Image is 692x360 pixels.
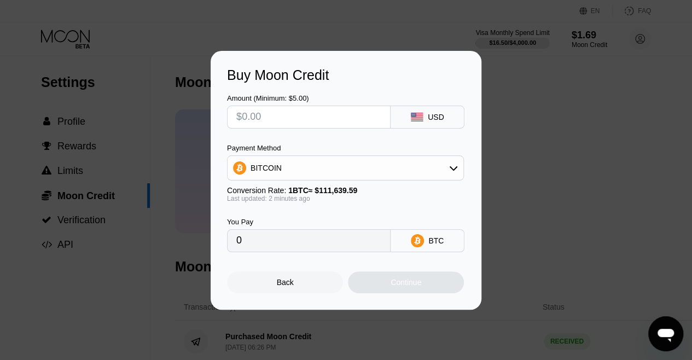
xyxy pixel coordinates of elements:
div: BTC [428,236,444,245]
div: BITCOIN [228,157,463,179]
span: 1 BTC ≈ $111,639.59 [288,186,357,195]
input: $0.00 [236,106,381,128]
div: Amount (Minimum: $5.00) [227,94,391,102]
div: USD [428,113,444,121]
div: You Pay [227,218,391,226]
div: Back [227,271,343,293]
div: Back [277,278,294,287]
div: Buy Moon Credit [227,67,465,83]
div: Last updated: 2 minutes ago [227,195,464,202]
div: BITCOIN [251,164,282,172]
div: Conversion Rate: [227,186,464,195]
iframe: Button to launch messaging window [648,316,683,351]
div: Payment Method [227,144,464,152]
